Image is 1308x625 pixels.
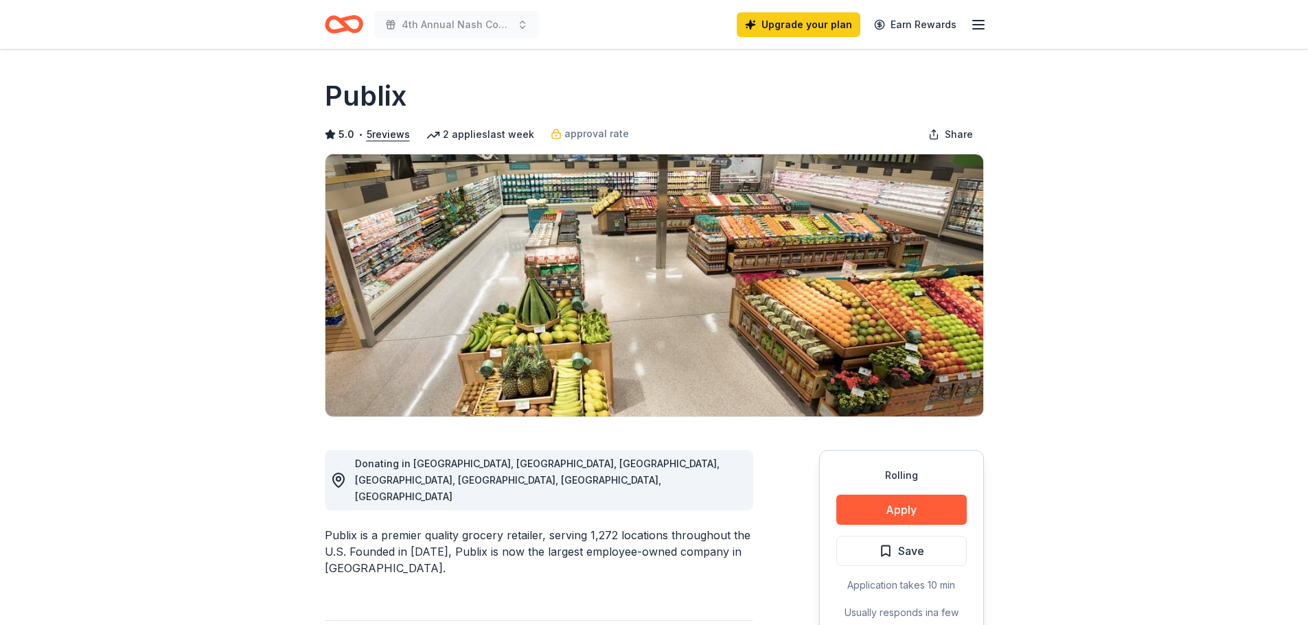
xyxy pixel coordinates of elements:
[898,542,924,560] span: Save
[355,458,720,502] span: Donating in [GEOGRAPHIC_DATA], [GEOGRAPHIC_DATA], [GEOGRAPHIC_DATA], [GEOGRAPHIC_DATA], [GEOGRAPH...
[564,126,629,142] span: approval rate
[358,129,363,140] span: •
[836,536,967,566] button: Save
[836,467,967,484] div: Rolling
[374,11,539,38] button: 4th Annual Nash County Golf Tournament
[945,126,973,143] span: Share
[325,77,406,115] h1: Publix
[836,577,967,593] div: Application takes 10 min
[325,8,363,40] a: Home
[426,126,534,143] div: 2 applies last week
[325,527,753,576] div: Publix is a premier quality grocery retailer, serving 1,272 locations throughout the U.S. Founded...
[551,126,629,142] a: approval rate
[866,12,965,37] a: Earn Rewards
[402,16,512,33] span: 4th Annual Nash County Golf Tournament
[737,12,860,37] a: Upgrade your plan
[367,126,410,143] button: 5reviews
[917,121,984,148] button: Share
[836,495,967,525] button: Apply
[339,126,354,143] span: 5.0
[325,154,983,416] img: Image for Publix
